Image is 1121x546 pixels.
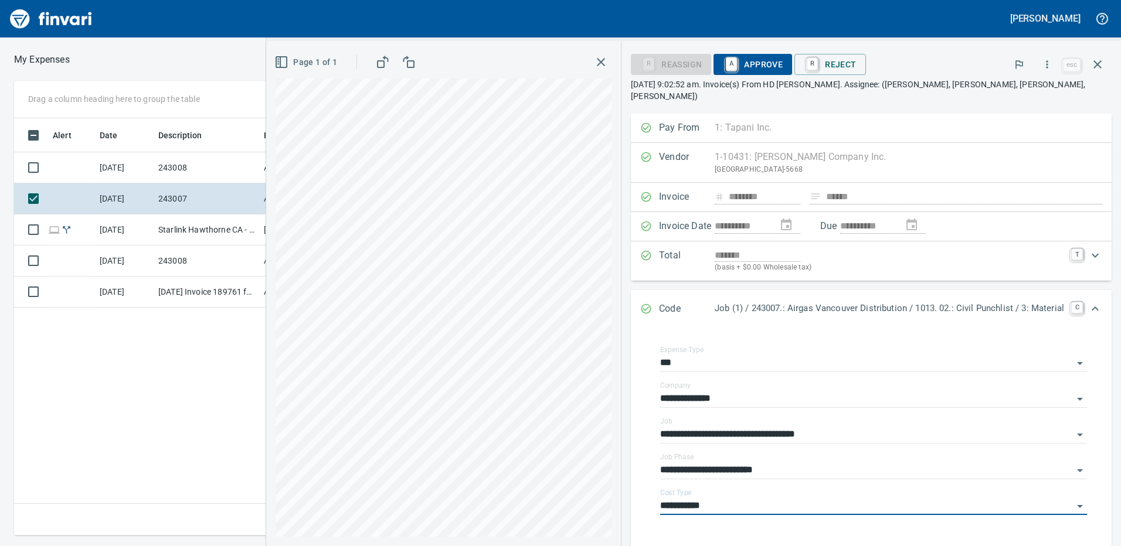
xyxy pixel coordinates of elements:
td: AP Invoices [259,152,347,183]
span: Approve [723,54,783,74]
button: [PERSON_NAME] [1007,9,1083,28]
span: Online transaction [48,226,60,233]
td: [DATE] [95,183,154,214]
button: Open [1072,355,1088,371]
button: Page 1 of 1 [272,52,342,73]
td: [DATE] [95,277,154,308]
span: Alert [53,128,72,142]
img: Finvari [7,5,95,33]
td: [DATE] [95,152,154,183]
p: [DATE] 9:02:52 am. Invoice(s) From HD [PERSON_NAME]. Assignee: ([PERSON_NAME], [PERSON_NAME], [PE... [631,79,1112,102]
span: Close invoice [1060,50,1112,79]
button: Flag [1006,52,1032,77]
a: R [807,57,818,70]
label: Job [660,418,672,425]
button: More [1034,52,1060,77]
td: [PERSON_NAME] [259,214,347,245]
button: Open [1072,462,1088,479]
p: (basis + $0.00 Wholesale tax) [715,262,1064,274]
button: Open [1072,426,1088,443]
p: Code [659,302,715,317]
a: A [726,57,737,70]
td: 243007 [154,183,259,214]
label: Expense Type [660,346,704,353]
button: Open [1072,391,1088,407]
div: Expand [631,290,1112,329]
span: Description [158,128,202,142]
span: Split transaction [60,226,73,233]
span: Reject [804,54,856,74]
td: Starlink Hawthorne CA - Majestic [154,214,259,245]
div: Reassign [631,59,711,69]
button: Open [1072,498,1088,514]
span: Alert [53,128,87,142]
span: Employee [264,128,317,142]
span: Employee [264,128,301,142]
button: RReject [794,54,865,75]
td: [DATE] Invoice 189761 from [PERSON_NAME] Aggressive Enterprises Inc. (1-22812) [154,277,259,308]
button: AApprove [714,54,792,75]
p: Drag a column heading here to group the table [28,93,200,105]
td: 243008 [154,245,259,277]
td: AP Invoices [259,277,347,308]
label: Company [660,382,691,389]
nav: breadcrumb [14,53,70,67]
p: Job (1) / 243007.: Airgas Vancouver Distribution / 1013. 02.: Civil Punchlist / 3: Material [715,302,1064,315]
a: esc [1063,59,1081,71]
a: T [1071,248,1083,260]
span: Page 1 of 1 [277,55,337,70]
td: [DATE] [95,245,154,277]
h5: [PERSON_NAME] [1010,12,1081,25]
span: Description [158,128,218,142]
div: Expand [631,241,1112,281]
label: Job Phase [660,453,694,460]
td: AP Invoices [259,183,347,214]
td: AP Invoices [259,245,347,277]
p: Total [659,248,715,274]
td: [DATE] [95,214,154,245]
label: Cost Type [660,489,692,496]
span: Date [100,128,118,142]
a: C [1071,302,1083,313]
span: Date [100,128,133,142]
td: 243008 [154,152,259,183]
p: My Expenses [14,53,70,67]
